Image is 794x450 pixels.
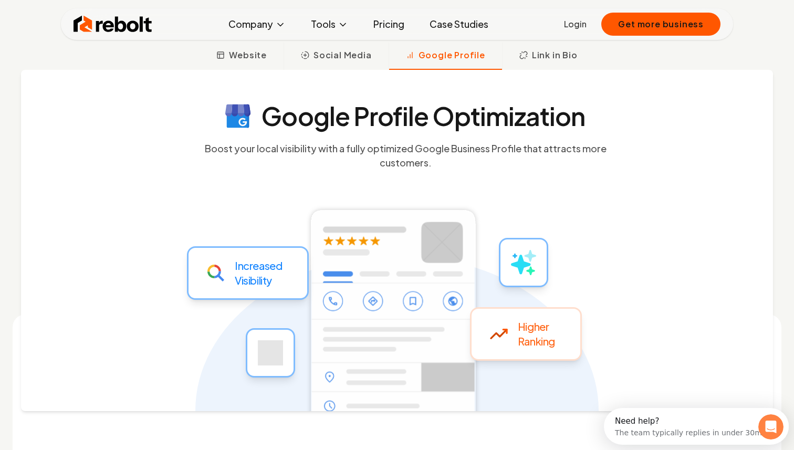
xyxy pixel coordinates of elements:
[601,13,720,36] button: Get more business
[314,49,372,61] span: Social Media
[365,14,413,35] a: Pricing
[11,17,158,28] div: The team typically replies in under 30m
[284,43,389,70] button: Social Media
[758,414,783,439] iframe: Intercom live chat
[389,43,502,70] button: Google Profile
[235,258,282,288] p: Increased Visibility
[302,14,357,35] button: Tools
[421,14,497,35] a: Case Studies
[261,103,585,129] h4: Google Profile Optimization
[74,14,152,35] img: Rebolt Logo
[220,14,294,35] button: Company
[229,49,267,61] span: Website
[11,9,158,17] div: Need help?
[518,319,555,349] p: Higher Ranking
[419,49,485,61] span: Google Profile
[4,4,189,33] div: Open Intercom Messenger
[564,18,587,30] a: Login
[604,408,789,445] iframe: Intercom live chat discovery launcher
[532,49,578,61] span: Link in Bio
[200,43,284,70] button: Website
[502,43,594,70] button: Link in Bio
